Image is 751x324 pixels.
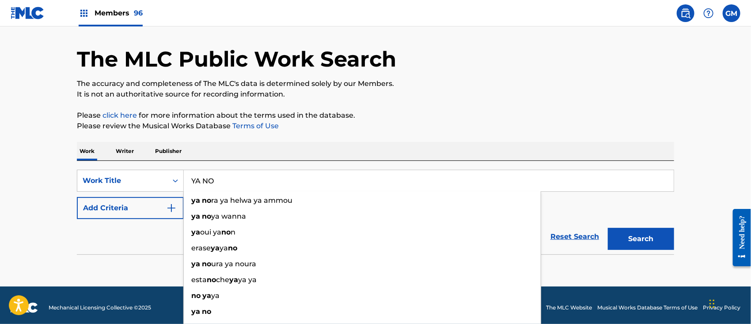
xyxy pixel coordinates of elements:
div: Work Title [83,175,162,186]
span: oui ya [200,228,221,236]
h1: The MLC Public Work Search [77,46,396,72]
iframe: Chat Widget [707,282,751,324]
span: ya ya [238,276,257,284]
strong: ya [191,196,200,205]
span: ra ya helwa ya ammou [211,196,292,205]
strong: ya [202,291,211,300]
img: MLC Logo [11,7,45,19]
img: help [703,8,714,19]
div: Help [700,4,717,22]
p: Publisher [152,142,184,160]
a: Reset Search [546,227,603,246]
strong: ya [211,244,220,252]
a: Musical Works Database Terms of Use [597,304,698,312]
div: Drag [709,290,715,317]
span: n [231,228,235,236]
span: Members [95,8,143,18]
a: The MLC Website [546,304,592,312]
span: esta [191,276,207,284]
p: Writer [113,142,137,160]
strong: no [207,276,216,284]
a: Public Search [677,4,694,22]
strong: no [202,212,211,220]
div: User Menu [723,4,740,22]
p: Please for more information about the terms used in the database. [77,110,674,121]
span: 96 [134,9,143,17]
strong: no [202,196,211,205]
p: The accuracy and completeness of The MLC's data is determined solely by our Members. [77,78,674,89]
span: che [216,276,229,284]
strong: no [221,228,231,236]
span: Mechanical Licensing Collective © 2025 [49,304,151,312]
strong: no [202,260,211,268]
strong: ya [191,212,200,220]
button: Search [608,228,674,250]
span: ya [220,244,228,252]
form: Search Form [77,170,674,254]
p: Work [77,142,97,160]
img: search [680,8,691,19]
strong: ya [229,276,238,284]
span: ura ya noura [211,260,256,268]
span: ya [211,291,220,300]
strong: no [228,244,237,252]
img: 9d2ae6d4665cec9f34b9.svg [166,203,177,213]
a: click here [102,111,137,119]
strong: no [191,291,201,300]
strong: ya [191,260,200,268]
p: Please review the Musical Works Database [77,121,674,131]
strong: no [202,307,211,316]
p: It is not an authoritative source for recording information. [77,89,674,100]
iframe: Resource Center [726,202,751,273]
strong: ya [191,307,200,316]
strong: ya [191,228,200,236]
a: Terms of Use [231,122,279,130]
button: Add Criteria [77,197,184,219]
span: ya wanna [211,212,246,220]
span: erase [191,244,211,252]
img: Top Rightsholders [79,8,89,19]
a: Privacy Policy [703,304,740,312]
